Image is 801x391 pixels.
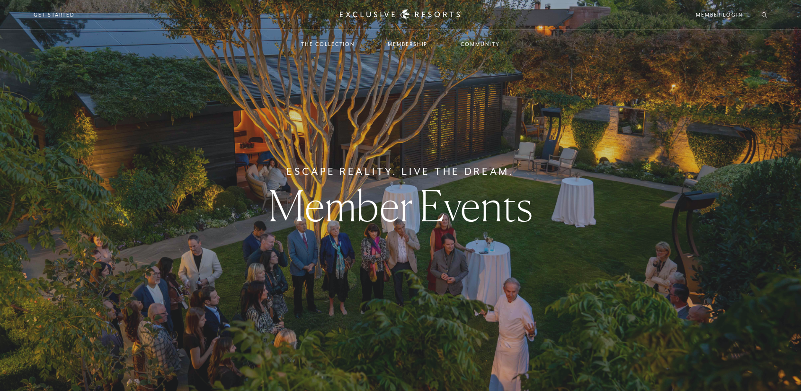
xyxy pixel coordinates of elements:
[34,10,75,19] a: Get Started
[696,10,743,19] a: Member Login
[378,30,437,58] a: Membership
[268,184,533,227] h1: Member Events
[292,30,364,58] a: The Collection
[286,164,515,179] h6: Escape Reality. Live The Dream.
[451,30,509,58] a: Community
